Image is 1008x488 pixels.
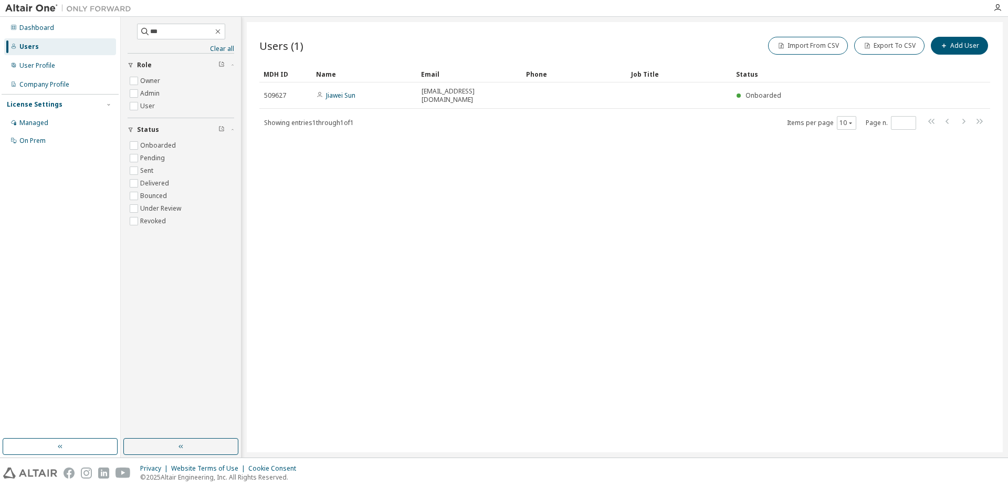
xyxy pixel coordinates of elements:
img: altair_logo.svg [3,468,57,479]
label: Delivered [140,177,171,190]
div: Users [19,43,39,51]
div: License Settings [7,100,62,109]
div: Email [421,66,518,82]
img: Altair One [5,3,136,14]
button: Add User [931,37,988,55]
span: Page n. [866,116,916,130]
label: User [140,100,157,112]
label: Admin [140,87,162,100]
img: facebook.svg [64,468,75,479]
a: Clear all [128,45,234,53]
div: User Profile [19,61,55,70]
button: Import From CSV [768,37,848,55]
div: Cookie Consent [248,464,302,473]
div: Website Terms of Use [171,464,248,473]
img: linkedin.svg [98,468,109,479]
div: Name [316,66,413,82]
div: Job Title [631,66,728,82]
button: Role [128,54,234,77]
label: Owner [140,75,162,87]
div: Company Profile [19,80,69,89]
div: MDH ID [264,66,308,82]
div: Phone [526,66,623,82]
div: Status [736,66,936,82]
span: Onboarded [745,91,781,100]
span: Clear filter [218,126,225,134]
img: youtube.svg [115,468,131,479]
label: Under Review [140,202,183,215]
label: Bounced [140,190,169,202]
img: instagram.svg [81,468,92,479]
span: Items per page [787,116,856,130]
span: Status [137,126,159,134]
p: © 2025 Altair Engineering, Inc. All Rights Reserved. [140,473,302,482]
label: Sent [140,164,155,177]
button: 10 [839,119,854,127]
span: Showing entries 1 through 1 of 1 [264,118,354,127]
div: Managed [19,119,48,127]
button: Status [128,118,234,141]
div: On Prem [19,137,46,145]
label: Revoked [140,215,168,227]
span: 509627 [264,91,286,100]
label: Pending [140,152,167,164]
div: Dashboard [19,24,54,32]
button: Export To CSV [854,37,925,55]
div: Privacy [140,464,171,473]
label: Onboarded [140,139,178,152]
span: Role [137,61,152,69]
span: [EMAIL_ADDRESS][DOMAIN_NAME] [422,87,517,104]
span: Users (1) [259,38,303,53]
span: Clear filter [218,61,225,69]
a: Jiawei Sun [326,91,355,100]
